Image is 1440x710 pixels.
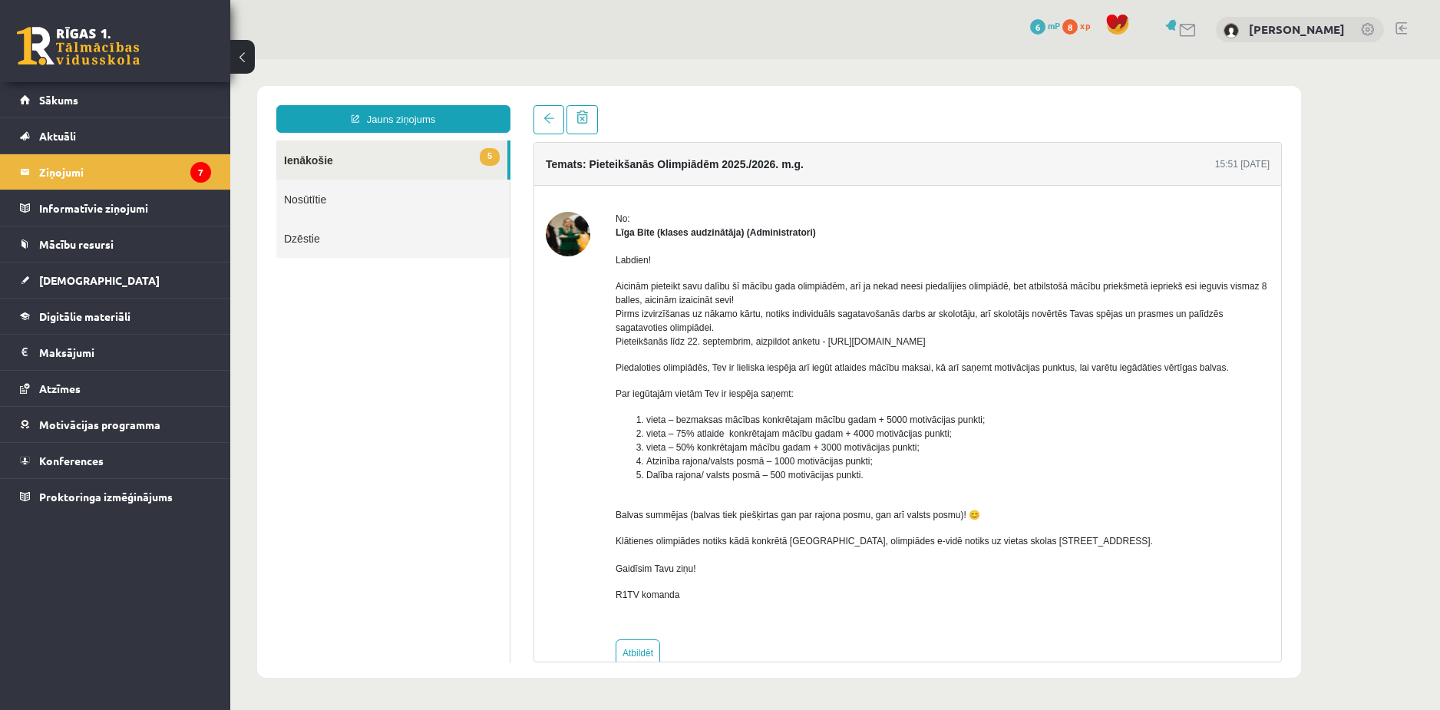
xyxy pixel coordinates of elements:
[416,368,1039,381] li: vieta – 75% atlaide konkrētajam mācību gadam + 4000 motivācijas punkti;
[20,479,211,514] a: Proktoringa izmēģinājums
[20,190,211,226] a: Informatīvie ziņojumi
[20,118,211,154] a: Aktuāli
[385,328,1039,342] p: Par iegūtajām vietām Tev ir iespēja saņemt:
[1080,19,1090,31] span: xp
[20,443,211,478] a: Konferences
[385,194,1039,208] p: Labdien!
[190,162,211,183] i: 7
[385,449,1039,463] p: Balvas summējas (balvas tiek piešķirtas gan par rajona posmu, gan arī valsts posmu)! 😊
[385,580,430,608] a: Atbildēt
[39,418,160,431] span: Motivācijas programma
[20,226,211,262] a: Mācību resursi
[416,381,1039,395] li: vieta – 50% konkrētajam mācību gadam + 3000 motivācijas punkti;
[249,89,269,107] span: 5
[46,121,279,160] a: Nosūtītie
[39,190,211,226] legend: Informatīvie ziņojumi
[315,153,360,197] img: Līga Bite (klases audzinātāja)
[20,154,211,190] a: Ziņojumi7
[17,27,140,65] a: Rīgas 1. Tālmācības vidusskola
[385,168,586,179] strong: Līga Bite (klases audzinātāja) (Administratori)
[20,263,211,298] a: [DEMOGRAPHIC_DATA]
[39,237,114,251] span: Mācību resursi
[39,490,173,504] span: Proktoringa izmēģinājums
[39,93,78,107] span: Sākums
[416,409,1039,423] li: Dalība rajona/ valsts posmā – 500 motivācijas punkti.
[20,371,211,406] a: Atzīmes
[416,354,1039,368] li: vieta – bezmaksas mācības konkrētajam mācību gadam + 5000 motivācijas punkti;
[46,81,277,121] a: 5Ienākošie
[416,395,1039,409] li: Atzinība rajona/valsts posmā – 1000 motivācijas punkti;
[46,46,280,74] a: Jauns ziņojums
[20,335,211,370] a: Maksājumi
[385,220,1039,289] p: Aicinām pieteikt savu dalību šī mācību gada olimpiādēm, arī ja nekad neesi piedalījies olimpiādē,...
[385,153,1039,167] div: No:
[20,82,211,117] a: Sākums
[39,273,160,287] span: [DEMOGRAPHIC_DATA]
[39,381,81,395] span: Atzīmes
[39,129,76,143] span: Aktuāli
[39,309,130,323] span: Digitālie materiāli
[46,160,279,199] a: Dzēstie
[1062,19,1078,35] span: 8
[385,475,1039,517] p: Klātienes olimpiādes notiks kādā konkrētā [GEOGRAPHIC_DATA], olimpiādes e-vidē notiks uz vietas s...
[385,529,1039,543] p: R1TV komanda
[39,454,104,467] span: Konferences
[1048,19,1060,31] span: mP
[20,299,211,334] a: Digitālie materiāli
[1030,19,1060,31] a: 6 mP
[39,154,211,190] legend: Ziņojumi
[985,98,1039,112] div: 15:51 [DATE]
[39,335,211,370] legend: Maksājumi
[20,407,211,442] a: Motivācijas programma
[385,302,1039,315] p: Piedaloties olimpiādēs, Tev ir lieliska iespēja arī iegūt atlaides mācību maksai, kā arī saņemt m...
[315,99,573,111] h4: Temats: Pieteikšanās Olimpiādēm 2025./2026. m.g.
[1224,23,1239,38] img: Viktorija Pētersone
[1062,19,1098,31] a: 8 xp
[1249,21,1345,37] a: [PERSON_NAME]
[1030,19,1045,35] span: 6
